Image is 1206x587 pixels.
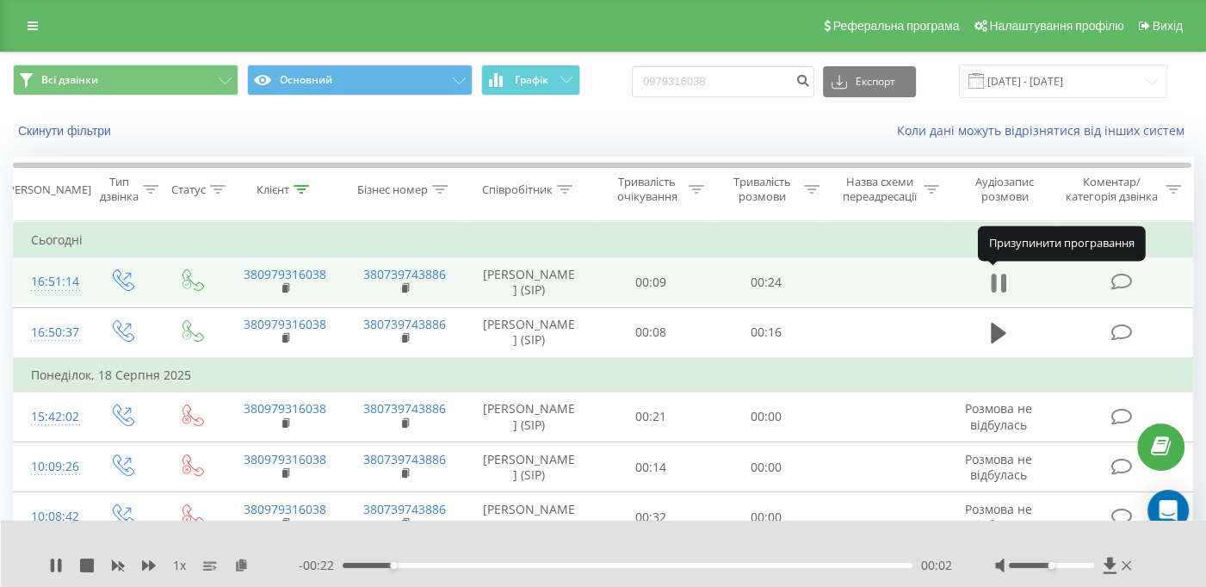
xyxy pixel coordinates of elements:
td: 00:32 [594,492,709,542]
a: 380739743886 [363,400,446,417]
a: 380739743886 [363,501,446,517]
td: Сьогодні [14,223,1193,257]
td: [PERSON_NAME] (SIP) [465,257,594,307]
span: Вихід [1153,19,1183,33]
div: 10:08:42 [31,500,70,534]
span: Графік [515,74,548,86]
input: Пошук за номером [632,66,814,97]
div: Аудіозапис розмови [959,175,1049,204]
div: [PERSON_NAME] [4,182,91,197]
a: 380739743886 [363,316,446,332]
span: - 00:22 [299,557,343,574]
button: Графік [481,65,580,96]
span: Реферальна програма [833,19,960,33]
a: 380739743886 [363,451,446,467]
span: Налаштування профілю [989,19,1123,33]
div: Бізнес номер [357,182,428,197]
td: 00:09 [594,257,709,307]
a: 380739743886 [363,266,446,282]
td: 00:00 [708,392,824,442]
div: Open Intercom Messenger [1147,490,1189,531]
span: Всі дзвінки [41,73,98,87]
td: 00:24 [708,257,824,307]
button: Всі дзвінки [13,65,238,96]
td: [PERSON_NAME] (SIP) [465,492,594,542]
div: 10:09:26 [31,450,70,484]
td: Понеділок, 18 Серпня 2025 [14,358,1193,392]
div: 15:42:02 [31,400,70,434]
span: Розмова не відбулась [965,451,1032,483]
td: 00:00 [708,442,824,492]
a: 380979316038 [244,316,326,332]
div: 16:51:14 [31,265,70,299]
span: Розмова не відбулась [965,501,1032,533]
span: Розмова не відбулась [965,400,1032,432]
a: 380979316038 [244,451,326,467]
td: 00:00 [708,492,824,542]
a: 380979316038 [244,266,326,282]
a: Коли дані можуть відрізнятися вiд інших систем [897,122,1193,139]
a: 380979316038 [244,400,326,417]
td: 00:08 [594,307,709,358]
div: Тривалість розмови [724,175,800,204]
span: 1 x [173,557,186,574]
div: Клієнт [257,182,289,197]
div: Коментар/категорія дзвінка [1061,175,1161,204]
td: [PERSON_NAME] (SIP) [465,442,594,492]
div: Назва схеми переадресації [839,175,919,204]
button: Основний [247,65,473,96]
td: [PERSON_NAME] (SIP) [465,392,594,442]
td: [PERSON_NAME] (SIP) [465,307,594,358]
div: Тривалість очікування [609,175,685,204]
div: Тип дзвінка [100,175,139,204]
div: Призупинити програвання [978,226,1146,261]
div: Співробітник [482,182,553,197]
td: 00:21 [594,392,709,442]
div: Accessibility label [1048,562,1055,569]
div: Accessibility label [390,562,397,569]
a: 380979316038 [244,501,326,517]
button: Скинути фільтри [13,123,120,139]
span: 00:02 [921,557,952,574]
div: 16:50:37 [31,316,70,349]
div: Статус [171,182,206,197]
button: Експорт [823,66,916,97]
td: 00:16 [708,307,824,358]
td: 00:14 [594,442,709,492]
